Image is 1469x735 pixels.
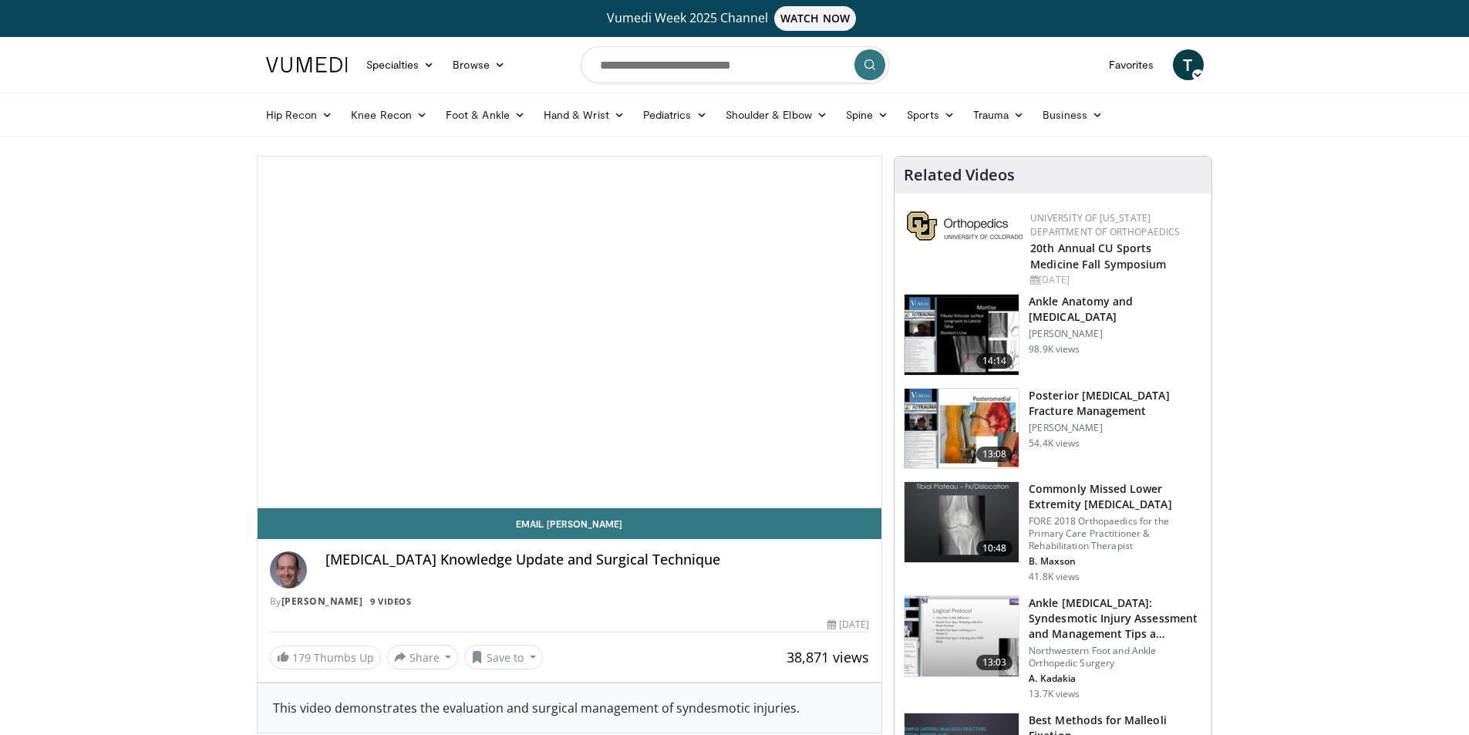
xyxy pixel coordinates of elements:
p: 13.7K views [1029,688,1080,700]
a: Email [PERSON_NAME] [258,508,882,539]
a: Specialties [357,49,444,80]
img: 355603a8-37da-49b6-856f-e00d7e9307d3.png.150x105_q85_autocrop_double_scale_upscale_version-0.2.png [907,211,1023,241]
p: Northwestern Foot and Ankle Orthopedic Surgery [1029,645,1202,669]
a: 179 Thumbs Up [270,646,381,669]
h3: Ankle Anatomy and [MEDICAL_DATA] [1029,294,1202,325]
a: Vumedi Week 2025 ChannelWATCH NOW [268,6,1201,31]
span: 14:14 [976,353,1013,369]
a: Business [1033,99,1112,130]
a: Sports [898,99,964,130]
img: 50e07c4d-707f-48cd-824d-a6044cd0d074.150x105_q85_crop-smart_upscale.jpg [905,389,1019,469]
span: 13:08 [976,447,1013,462]
div: [DATE] [827,618,869,632]
a: Trauma [964,99,1034,130]
div: This video demonstrates the evaluation and surgical management of syndesmotic injuries. [273,699,867,717]
h3: Ankle [MEDICAL_DATA]: Syndesmotic Injury Assessment and Management Tips a… [1029,595,1202,642]
p: B. Maxson [1029,555,1202,568]
a: Knee Recon [342,99,436,130]
video-js: Video Player [258,157,882,508]
div: By [270,595,870,609]
div: [DATE] [1030,273,1199,287]
a: Shoulder & Elbow [716,99,837,130]
h3: Commonly Missed Lower Extremity [MEDICAL_DATA] [1029,481,1202,512]
span: WATCH NOW [774,6,856,31]
a: T [1173,49,1204,80]
a: Hand & Wrist [534,99,634,130]
h4: [MEDICAL_DATA] Knowledge Update and Surgical Technique [325,551,870,568]
a: 9 Videos [366,595,416,609]
p: 54.4K views [1029,437,1080,450]
span: 13:03 [976,655,1013,670]
p: 41.8K views [1029,571,1080,583]
p: 98.9K views [1029,343,1080,356]
button: Save to [464,645,543,669]
span: 10:48 [976,541,1013,556]
a: Spine [837,99,898,130]
a: 13:08 Posterior [MEDICAL_DATA] Fracture Management [PERSON_NAME] 54.4K views [904,388,1202,470]
a: 10:48 Commonly Missed Lower Extremity [MEDICAL_DATA] FORE 2018 Orthopaedics for the Primary Care ... [904,481,1202,583]
span: 38,871 views [787,648,869,666]
a: Foot & Ankle [436,99,534,130]
p: [PERSON_NAME] [1029,422,1202,434]
img: 476a2f31-7f3f-4e9d-9d33-f87c8a4a8783.150x105_q85_crop-smart_upscale.jpg [905,596,1019,676]
button: Share [387,645,459,669]
p: A. Kadakia [1029,673,1202,685]
p: FORE 2018 Orthopaedics for the Primary Care Practitioner & Rehabilitation Therapist [1029,515,1202,552]
a: 20th Annual CU Sports Medicine Fall Symposium [1030,241,1166,271]
span: 179 [292,650,311,665]
img: 4aa379b6-386c-4fb5-93ee-de5617843a87.150x105_q85_crop-smart_upscale.jpg [905,482,1019,562]
a: 14:14 Ankle Anatomy and [MEDICAL_DATA] [PERSON_NAME] 98.9K views [904,294,1202,376]
p: [PERSON_NAME] [1029,328,1202,340]
a: [PERSON_NAME] [281,595,363,608]
img: VuMedi Logo [266,57,348,72]
a: Browse [443,49,514,80]
h4: Related Videos [904,166,1015,184]
a: Favorites [1100,49,1164,80]
a: Pediatrics [634,99,716,130]
h3: Posterior [MEDICAL_DATA] Fracture Management [1029,388,1202,419]
img: Avatar [270,551,307,588]
a: 13:03 Ankle [MEDICAL_DATA]: Syndesmotic Injury Assessment and Management Tips a… Northwestern Foo... [904,595,1202,700]
a: University of [US_STATE] Department of Orthopaedics [1030,211,1180,238]
input: Search topics, interventions [581,46,889,83]
a: Hip Recon [257,99,342,130]
img: d079e22e-f623-40f6-8657-94e85635e1da.150x105_q85_crop-smart_upscale.jpg [905,295,1019,375]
